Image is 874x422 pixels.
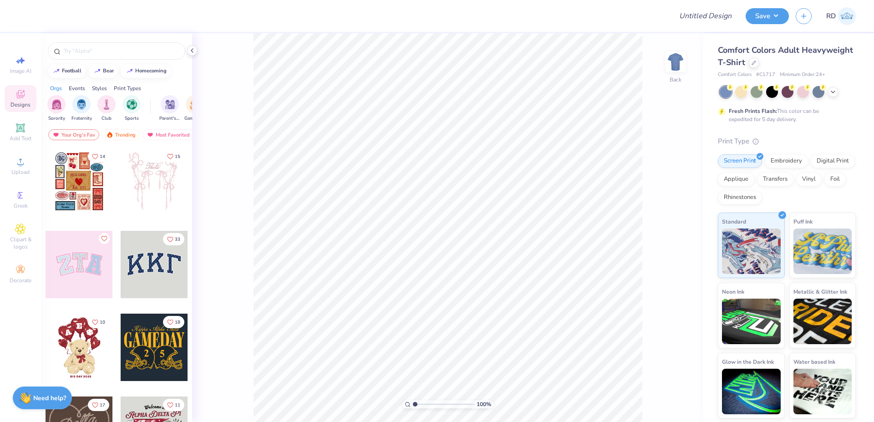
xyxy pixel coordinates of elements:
button: filter button [47,95,66,122]
img: Standard [722,229,781,274]
span: Image AI [10,67,31,75]
div: filter for Parent's Weekend [159,95,180,122]
span: # C1717 [756,71,775,79]
button: Like [99,233,110,244]
button: filter button [184,95,205,122]
button: Like [88,150,109,163]
span: 14 [100,154,105,159]
img: Sports Image [127,99,137,110]
button: Like [163,150,184,163]
div: football [62,68,81,73]
div: filter for Sports [122,95,141,122]
span: 18 [175,320,180,325]
img: Sorority Image [51,99,62,110]
span: Add Text [10,135,31,142]
span: Clipart & logos [5,236,36,250]
div: Trending [102,129,140,140]
img: Puff Ink [793,229,852,274]
span: Club [102,115,112,122]
div: Events [69,84,85,92]
img: Neon Ink [722,299,781,344]
button: homecoming [121,64,171,78]
button: football [48,64,86,78]
input: Try "Alpha" [63,46,179,56]
button: Like [163,233,184,245]
span: Fraternity [71,115,92,122]
div: Applique [718,173,754,186]
span: 33 [175,237,180,242]
div: Most Favorited [142,129,194,140]
button: Like [163,316,184,328]
span: Minimum Order: 24 + [780,71,825,79]
img: most_fav.gif [147,132,154,138]
img: Game Day Image [190,99,200,110]
div: Orgs [50,84,62,92]
span: Glow in the Dark Ink [722,357,774,366]
span: 15 [175,154,180,159]
span: Designs [10,101,30,108]
img: Metallic & Glitter Ink [793,299,852,344]
img: Fraternity Image [76,99,86,110]
a: RD [826,7,856,25]
img: Water based Ink [793,369,852,414]
div: Styles [92,84,107,92]
span: Water based Ink [793,357,835,366]
button: Like [88,399,109,411]
span: Game Day [184,115,205,122]
button: bear [89,64,118,78]
div: Your Org's Fav [48,129,99,140]
span: Decorate [10,277,31,284]
div: Print Types [114,84,141,92]
span: RD [826,11,836,21]
div: Screen Print [718,154,762,168]
strong: Fresh Prints Flash: [729,107,777,115]
img: Glow in the Dark Ink [722,369,781,414]
span: Parent's Weekend [159,115,180,122]
img: trend_line.gif [53,68,60,74]
div: filter for Game Day [184,95,205,122]
img: Parent's Weekend Image [165,99,175,110]
span: 100 % [477,400,491,408]
div: Print Type [718,136,856,147]
button: filter button [122,95,141,122]
button: Like [88,316,109,328]
div: homecoming [135,68,167,73]
div: Back [670,76,681,84]
span: Metallic & Glitter Ink [793,287,847,296]
img: trend_line.gif [94,68,101,74]
span: Upload [11,168,30,176]
div: bear [103,68,114,73]
span: Sorority [48,115,65,122]
button: filter button [71,95,92,122]
div: This color can be expedited for 5 day delivery. [729,107,841,123]
div: Rhinestones [718,191,762,204]
img: trending.gif [106,132,113,138]
img: most_fav.gif [52,132,60,138]
span: Sports [125,115,139,122]
span: 17 [100,403,105,407]
span: Comfort Colors Adult Heavyweight T-Shirt [718,45,853,68]
img: Club Image [102,99,112,110]
span: Puff Ink [793,217,813,226]
img: Rommel Del Rosario [838,7,856,25]
span: 11 [175,403,180,407]
div: Foil [824,173,846,186]
div: filter for Club [97,95,116,122]
span: Neon Ink [722,287,744,296]
input: Untitled Design [672,7,739,25]
span: Comfort Colors [718,71,752,79]
div: filter for Fraternity [71,95,92,122]
div: Digital Print [811,154,855,168]
div: filter for Sorority [47,95,66,122]
img: trend_line.gif [126,68,133,74]
strong: Need help? [33,394,66,402]
span: 10 [100,320,105,325]
button: filter button [159,95,180,122]
div: Embroidery [765,154,808,168]
div: Transfers [757,173,793,186]
span: Greek [14,202,28,209]
button: Like [163,399,184,411]
button: Save [746,8,789,24]
button: filter button [97,95,116,122]
span: Standard [722,217,746,226]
